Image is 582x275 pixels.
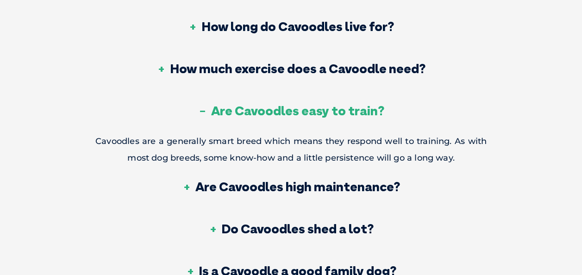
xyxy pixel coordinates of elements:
[95,133,487,166] p: Cavoodles are a generally smart breed which means they respond well to training. As with most dog...
[208,222,374,235] h3: Do Cavoodles shed a lot?
[157,62,426,75] h3: How much exercise does a Cavoodle need?
[198,104,384,117] h3: Are Cavoodles easy to train?
[182,180,400,193] h3: Are Cavoodles high maintenance?
[188,20,394,33] h3: How long do Cavoodles live for?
